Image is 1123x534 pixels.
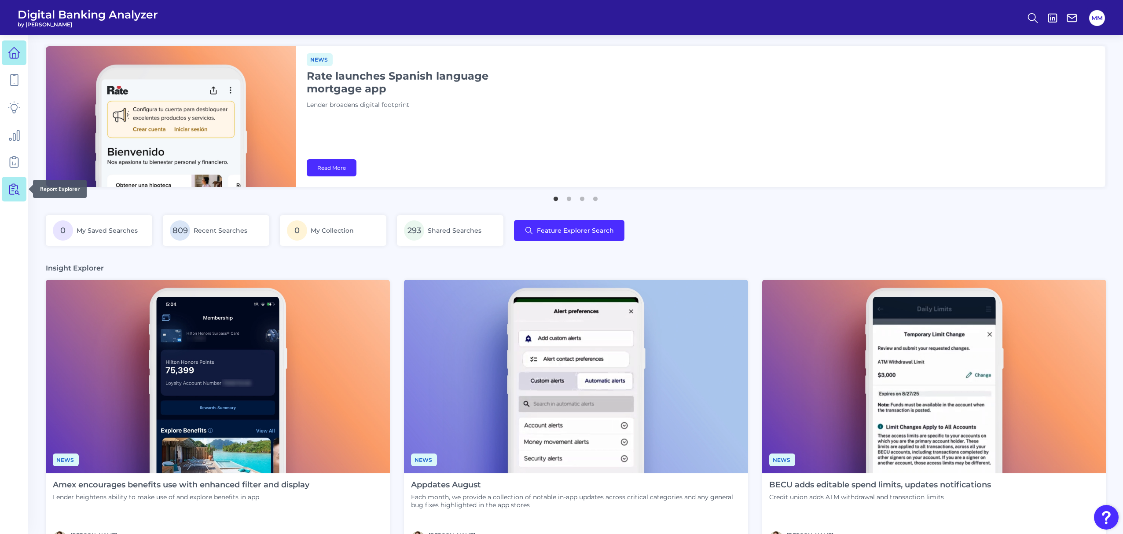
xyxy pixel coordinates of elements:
[53,493,309,501] p: Lender heightens ability to make use of and explore benefits in app
[46,215,152,246] a: 0My Saved Searches
[307,53,333,66] span: News
[170,220,190,241] span: 809
[769,480,991,490] h4: BECU adds editable spend limits, updates notifications
[46,263,104,273] h3: Insight Explorer
[514,220,624,241] button: Feature Explorer Search
[311,227,354,234] span: My Collection
[397,215,503,246] a: 293Shared Searches
[769,455,795,464] a: News
[1094,505,1119,530] button: Open Resource Center
[551,192,560,201] button: 1
[411,454,437,466] span: News
[46,280,390,473] img: News - Phone (4).png
[411,493,741,509] p: Each month, we provide a collection of notable in-app updates across critical categories and any ...
[565,192,573,201] button: 2
[77,227,138,234] span: My Saved Searches
[1089,10,1105,26] button: MM
[307,159,356,176] a: Read More
[411,480,741,490] h4: Appdates August
[307,55,333,63] a: News
[769,454,795,466] span: News
[769,493,991,501] p: Credit union adds ATM withdrawal and transaction limits
[53,480,309,490] h4: Amex encourages benefits use with enhanced filter and display
[53,220,73,241] span: 0
[307,100,527,110] p: Lender broadens digital footprint
[33,180,87,198] div: Report Explorer
[307,69,527,95] h1: Rate launches Spanish language mortgage app
[46,46,296,187] img: bannerImg
[194,227,247,234] span: Recent Searches
[163,215,269,246] a: 809Recent Searches
[404,220,424,241] span: 293
[428,227,481,234] span: Shared Searches
[537,227,614,234] span: Feature Explorer Search
[287,220,307,241] span: 0
[18,8,158,21] span: Digital Banking Analyzer
[578,192,587,201] button: 3
[53,455,79,464] a: News
[591,192,600,201] button: 4
[280,215,386,246] a: 0My Collection
[411,455,437,464] a: News
[762,280,1106,473] img: News - Phone (2).png
[404,280,748,473] img: Appdates - Phone.png
[53,454,79,466] span: News
[18,21,158,28] span: by [PERSON_NAME]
